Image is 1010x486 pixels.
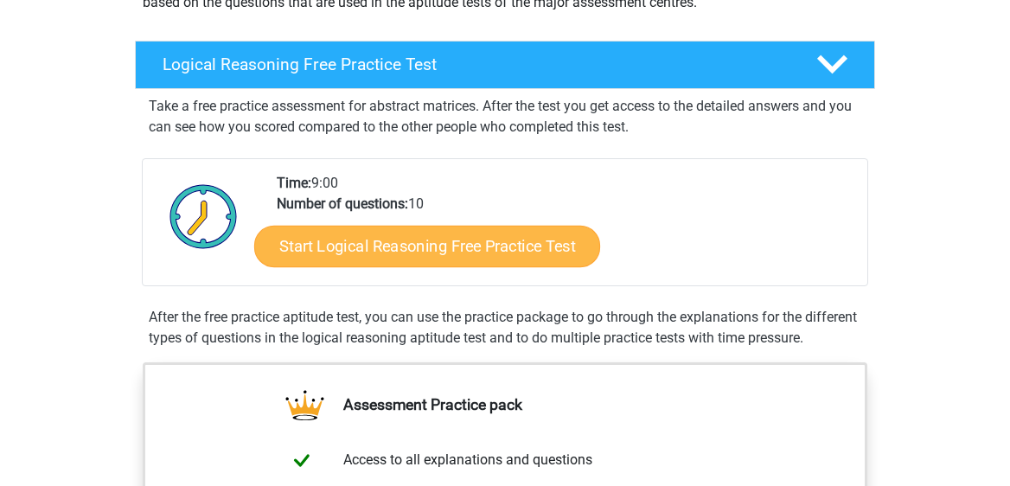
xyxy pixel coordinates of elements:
[160,173,247,259] img: Clock
[264,173,866,285] div: 9:00 10
[277,195,408,212] b: Number of questions:
[277,175,311,191] b: Time:
[163,54,789,74] h4: Logical Reasoning Free Practice Test
[142,307,868,349] div: After the free practice aptitude test, you can use the practice package to go through the explana...
[128,41,882,89] a: Logical Reasoning Free Practice Test
[149,96,861,137] p: Take a free practice assessment for abstract matrices. After the test you get access to the detai...
[254,225,600,266] a: Start Logical Reasoning Free Practice Test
